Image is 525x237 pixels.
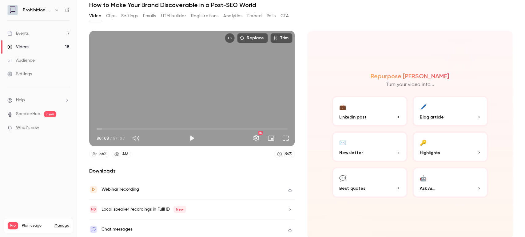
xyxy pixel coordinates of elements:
[54,223,69,228] a: Manage
[7,44,29,50] div: Videos
[332,96,408,126] button: 💼LinkedIn post
[97,135,125,142] div: 00:00
[265,132,277,144] button: Turn on miniplayer
[386,81,434,88] p: Turn your video into...
[89,11,101,21] button: Video
[113,135,125,142] span: 57:37
[237,33,268,43] button: Replace
[44,111,56,117] span: new
[8,5,18,15] img: Prohibition PR
[7,97,70,103] li: help-dropdown-opener
[250,132,262,144] button: Settings
[191,11,218,21] button: Registrations
[97,135,109,142] span: 00:00
[412,167,488,198] button: 🤖Ask Ai...
[101,226,132,233] div: Chat messages
[339,173,346,183] div: 💬
[247,11,262,21] button: Embed
[16,97,25,103] span: Help
[16,111,40,117] a: SpeakerHub
[339,150,363,156] span: Newsletter
[186,132,198,144] button: Play
[101,206,186,213] div: Local speaker recordings in FullHD
[284,151,292,157] div: 84 %
[412,131,488,162] button: 🔑Highlights
[143,11,156,21] button: Emails
[89,167,295,175] h2: Downloads
[420,138,427,147] div: 🔑
[258,131,263,135] div: HD
[8,222,18,229] span: Pro
[280,11,289,21] button: CTA
[412,96,488,126] button: 🖊️Blog article
[109,135,112,142] span: /
[420,102,427,111] div: 🖊️
[7,57,35,64] div: Audience
[106,11,116,21] button: Clips
[371,72,449,80] h2: Repurpose [PERSON_NAME]
[332,167,408,198] button: 💬Best quotes
[112,150,131,158] a: 333
[339,185,365,192] span: Best quotes
[280,132,292,144] button: Full screen
[22,223,51,228] span: Plan usage
[225,33,235,43] button: Embed video
[89,1,513,9] h1: How to Make Your Brand Discoverable in a Post-SEO World
[270,33,292,43] button: Trim
[122,151,128,157] div: 333
[223,11,242,21] button: Analytics
[7,71,32,77] div: Settings
[420,173,427,183] div: 🤖
[130,132,142,144] button: Mute
[101,186,139,193] div: Webinar recording
[99,151,106,157] div: 562
[121,11,138,21] button: Settings
[267,11,276,21] button: Polls
[420,150,440,156] span: Highlights
[420,185,435,192] span: Ask Ai...
[89,150,109,158] a: 562
[332,131,408,162] button: ✉️Newsletter
[7,30,29,37] div: Events
[16,125,39,131] span: What's new
[339,138,346,147] div: ✉️
[173,206,186,213] span: New
[161,11,186,21] button: UTM builder
[339,102,346,111] div: 💼
[274,150,295,158] a: 84%
[23,7,52,13] h6: Prohibition PR
[420,114,444,120] span: Blog article
[339,114,367,120] span: LinkedIn post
